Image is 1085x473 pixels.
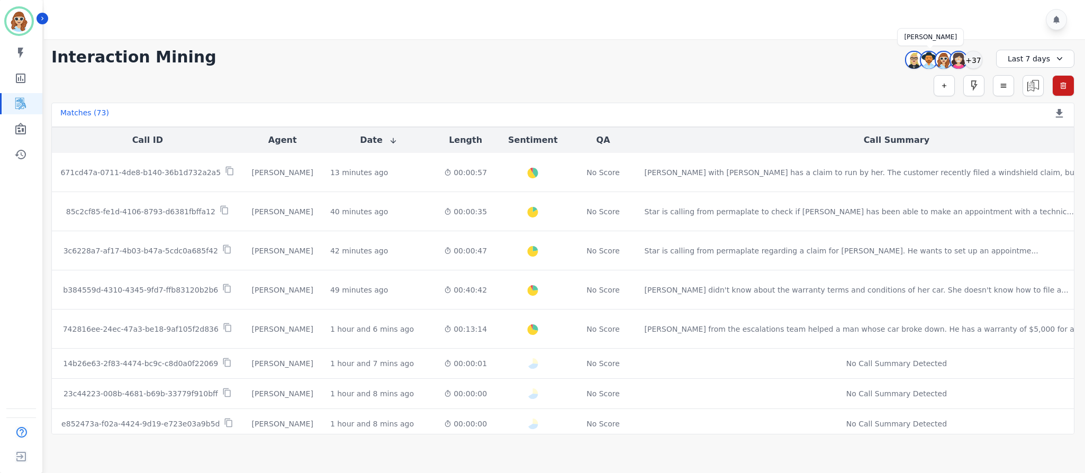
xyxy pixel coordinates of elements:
div: 1 hour and 6 mins ago [330,324,414,334]
div: No Score [586,419,620,429]
div: No Score [586,358,620,369]
div: [PERSON_NAME] [252,167,313,178]
button: Sentiment [508,134,557,147]
div: [PERSON_NAME] [252,358,313,369]
div: No Score [586,285,620,295]
p: e852473a-f02a-4424-9d19-e723e03a9b5d [61,419,220,429]
div: 1 hour and 7 mins ago [330,358,414,369]
p: 3c6228a7-af17-4b03-b47a-5cdc0a685f42 [64,245,218,256]
div: 40 minutes ago [330,206,388,217]
div: No Score [586,167,620,178]
div: 00:00:01 [444,358,487,369]
div: [PERSON_NAME] [252,245,313,256]
div: 13 minutes ago [330,167,388,178]
div: Star is calling from permaplate regarding a claim for [PERSON_NAME]. He wants to set up an appoin... [645,245,1038,256]
div: +37 [964,51,982,69]
p: 85c2cf85-fe1d-4106-8793-d6381fbffa12 [66,206,215,217]
div: No Score [586,245,620,256]
div: Star is calling from permaplate to check if [PERSON_NAME] has been able to make an appointment wi... [645,206,1074,217]
div: 00:00:57 [444,167,487,178]
p: 742816ee-24ec-47a3-be18-9af105f2d836 [63,324,219,334]
div: No Score [586,324,620,334]
div: [PERSON_NAME] from the escalations team helped a man whose car broke down. He has a warranty of $... [645,324,1082,334]
div: [PERSON_NAME] [904,33,957,41]
div: 00:40:42 [444,285,487,295]
button: Length [449,134,482,147]
img: Bordered avatar [6,8,32,34]
div: [PERSON_NAME] [252,419,313,429]
div: No Score [586,388,620,399]
div: [PERSON_NAME] [252,206,313,217]
div: 00:13:14 [444,324,487,334]
p: 23c44223-008b-4681-b69b-33779f910bff [64,388,218,399]
div: [PERSON_NAME] [252,324,313,334]
div: [PERSON_NAME] didn't know about the warranty terms and conditions of her car. She doesn't know ho... [645,285,1069,295]
div: Matches ( 73 ) [60,107,109,122]
button: Date [360,134,397,147]
div: 1 hour and 8 mins ago [330,388,414,399]
button: Call Summary [864,134,929,147]
button: Call ID [132,134,163,147]
h1: Interaction Mining [51,48,216,67]
div: Last 7 days [996,50,1074,68]
button: QA [596,134,610,147]
p: 671cd47a-0711-4de8-b140-36b1d732a2a5 [60,167,221,178]
div: 1 hour and 8 mins ago [330,419,414,429]
div: No Score [586,206,620,217]
div: 00:00:00 [444,419,487,429]
div: [PERSON_NAME] [252,388,313,399]
div: [PERSON_NAME] [252,285,313,295]
div: 00:00:35 [444,206,487,217]
div: [PERSON_NAME] with [PERSON_NAME] has a claim to run by her. The customer recently filed a windshi... [645,167,1084,178]
button: Agent [268,134,297,147]
div: 00:00:47 [444,245,487,256]
div: 42 minutes ago [330,245,388,256]
p: b384559d-4310-4345-9fd7-ffb83120b2b6 [63,285,218,295]
div: 00:00:00 [444,388,487,399]
div: 49 minutes ago [330,285,388,295]
p: 14b26e63-2f83-4474-bc9c-c8d0a0f22069 [63,358,218,369]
